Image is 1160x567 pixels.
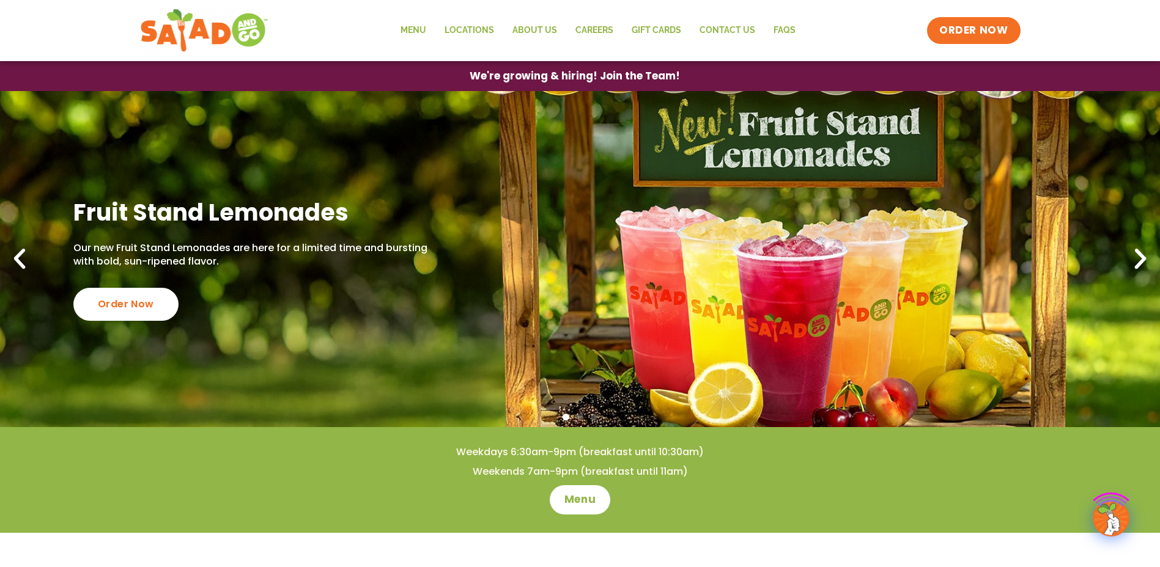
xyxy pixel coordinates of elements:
p: Our new Fruit Stand Lemonades are here for a limited time and bursting with bold, sun-ripened fla... [73,241,432,269]
a: Careers [566,16,622,45]
div: Order Now [73,288,179,321]
a: ORDER NOW [927,17,1020,44]
span: We're growing & hiring! Join the Team! [470,71,680,81]
div: Next slide [1127,246,1154,273]
span: Go to slide 1 [563,414,569,420]
a: Menu [391,16,435,45]
span: Go to slide 2 [577,414,583,420]
a: FAQs [764,16,805,45]
a: GIFT CARDS [622,16,690,45]
nav: Menu [391,16,805,45]
span: Menu [564,492,596,507]
span: ORDER NOW [939,23,1008,38]
a: About Us [503,16,566,45]
a: Locations [435,16,503,45]
a: Menu [550,485,610,514]
h4: Weekends 7am-9pm (breakfast until 11am) [24,465,1136,478]
a: Contact Us [690,16,764,45]
span: Go to slide 3 [591,414,597,420]
h2: Fruit Stand Lemonades [73,197,432,227]
div: Previous slide [6,246,33,273]
a: We're growing & hiring! Join the Team! [451,62,698,90]
h4: Weekdays 6:30am-9pm (breakfast until 10:30am) [24,445,1136,459]
img: new-SAG-logo-768×292 [140,6,269,55]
